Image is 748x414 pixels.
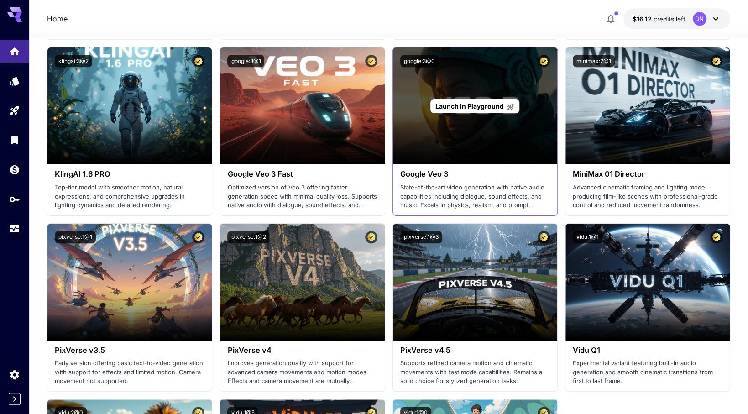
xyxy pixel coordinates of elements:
button: google:3@0 [400,55,439,67]
img: alt [220,47,384,164]
button: Certified Model – Vetted for best performance and includes a commercial license. [710,231,722,243]
button: Certified Model – Vetted for best performance and includes a commercial license. [192,231,204,243]
p: Experimental variant featuring built-in audio generation and smooth cinematic transitions from fi... [573,359,722,386]
p: State-of-the-art video generation with native audio capabilities including dialogue, sound effect... [400,183,550,210]
button: pixverse:1@2 [227,231,269,243]
div: Home [9,43,20,54]
div: Settings [9,369,20,380]
img: alt [565,224,730,341]
h3: MiniMax 01 Director [573,170,722,178]
p: Supports refined camera motion and cinematic movements with fast mode capabilities. Remains a sol... [400,359,550,386]
p: Improves generation quality with support for advanced camera movements and motion modes. Effects ... [227,359,377,386]
button: minimax:2@1 [573,55,615,67]
span: credits left [654,15,685,23]
img: alt [393,224,557,341]
button: google:3@1 [227,55,264,67]
button: Certified Model – Vetted for best performance and includes a commercial license. [538,55,550,67]
span: $16.12 [633,15,654,23]
h3: PixVerse v4 [227,346,377,355]
h3: PixVerse v4.5 [400,346,550,355]
p: Early version offering basic text-to-video generation with support for effects and limited motion... [55,359,204,386]
button: $16.12265DN [623,8,730,29]
button: pixverse:1@3 [400,231,442,243]
img: alt [565,47,730,164]
div: Usage [9,223,20,235]
div: $16.12265 [633,14,685,24]
div: DN [693,12,706,26]
button: vidu:1@1 [573,231,602,243]
img: alt [220,224,384,341]
div: Models [9,75,20,87]
button: Certified Model – Vetted for best performance and includes a commercial license. [538,231,550,243]
h3: Google Veo 3 Fast [227,170,377,178]
button: Certified Model – Vetted for best performance and includes a commercial license. [365,55,377,67]
h3: KlingAI 1.6 PRO [55,170,204,178]
a: Launch in Playground [430,99,519,113]
span: Launch in Playground [435,102,504,110]
div: Wallet [9,164,20,175]
h3: Google Veo 3 [400,170,550,178]
nav: breadcrumb [47,13,68,24]
button: Expand sidebar [9,393,21,405]
h3: PixVerse v3.5 [55,346,204,355]
a: Home [47,13,68,24]
img: alt [47,224,212,341]
img: alt [47,47,212,164]
button: pixverse:1@1 [55,231,96,243]
div: API Keys [9,194,20,205]
div: Library [9,134,20,146]
button: Certified Model – Vetted for best performance and includes a commercial license. [192,55,204,67]
button: Certified Model – Vetted for best performance and includes a commercial license. [710,55,722,67]
button: Certified Model – Vetted for best performance and includes a commercial license. [365,231,377,243]
div: Playground [9,105,20,116]
h3: Vidu Q1 [573,346,722,355]
p: Advanced cinematic framing and lighting model producing film-like scenes with professional-grade ... [573,183,722,210]
p: Optimized version of Veo 3 offering faster generation speed with minimal quality loss. Supports n... [227,183,377,210]
p: Top-tier model with smoother motion, natural expressions, and comprehensive upgrades in lighting ... [55,183,204,210]
button: klingai:3@2 [55,55,92,67]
